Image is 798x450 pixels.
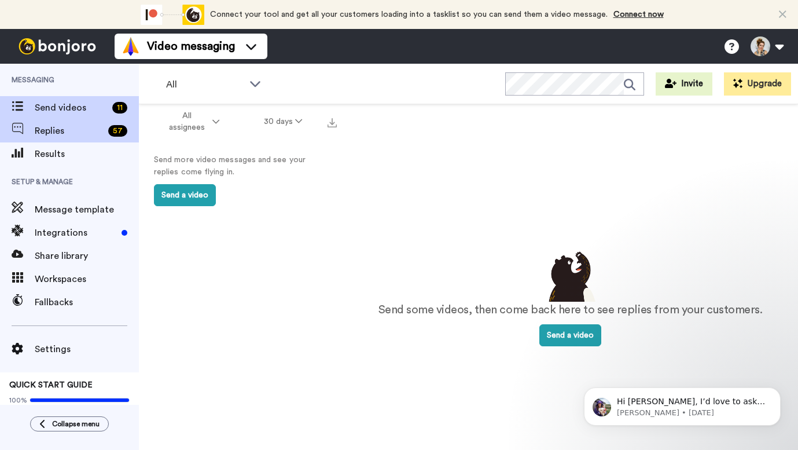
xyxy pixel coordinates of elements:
[14,38,101,54] img: bj-logo-header-white.svg
[154,154,328,178] p: Send more video messages and see your replies come flying in.
[378,302,763,319] p: Send some videos, then come back here to see replies from your customers.
[35,249,139,263] span: Share library
[539,324,601,346] button: Send a video
[539,331,601,339] a: Send a video
[163,110,210,133] span: All assignees
[567,363,798,444] iframe: Intercom notifications message
[656,72,712,96] button: Invite
[9,396,27,405] span: 100%
[30,416,109,431] button: Collapse menu
[147,38,235,54] span: Video messaging
[324,113,340,130] button: Export all results that match these filters now.
[35,272,139,286] span: Workspaces
[122,37,140,56] img: vm-color.svg
[35,124,104,138] span: Replies
[108,125,127,137] div: 57
[35,295,139,309] span: Fallbacks
[141,105,242,138] button: All assignees
[613,10,664,19] a: Connect now
[328,118,337,127] img: export.svg
[52,419,100,429] span: Collapse menu
[154,184,216,206] button: Send a video
[210,10,608,19] span: Connect your tool and get all your customers loading into a tasklist so you can send them a video...
[242,111,325,132] button: 30 days
[112,102,127,114] div: 11
[166,78,244,92] span: All
[35,101,108,115] span: Send videos
[35,147,139,161] span: Results
[141,5,204,25] div: animation
[35,226,117,240] span: Integrations
[35,203,139,217] span: Message template
[542,248,600,302] img: results-emptystates.png
[9,381,93,389] span: QUICK START GUIDE
[724,72,791,96] button: Upgrade
[35,342,139,356] span: Settings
